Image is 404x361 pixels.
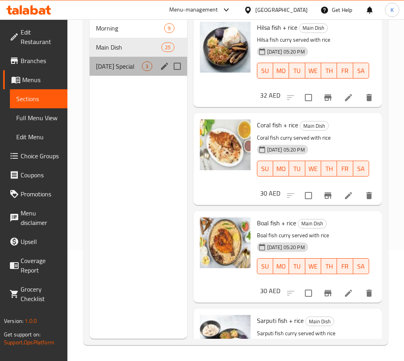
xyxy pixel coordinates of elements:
[300,187,317,204] span: Select to update
[3,70,67,89] a: Menus
[257,328,369,338] p: Sarputi fish curry served with rice
[21,284,61,303] span: Grocery Checklist
[25,316,37,326] span: 1.0.0
[321,63,337,79] button: TH
[305,63,321,79] button: WE
[3,146,67,165] a: Choice Groups
[300,89,317,106] span: Select to update
[3,165,67,184] a: Coupons
[360,88,379,107] button: delete
[273,161,289,177] button: MO
[200,22,251,73] img: Hilsa fish + rice
[96,23,165,33] span: Morning
[22,75,61,84] span: Menus
[16,113,61,123] span: Full Menu View
[273,63,289,79] button: MO
[21,189,61,199] span: Promotions
[4,337,54,348] a: Support.OpsPlatform
[3,232,67,251] a: Upsell
[3,184,67,204] a: Promotions
[264,48,308,56] span: [DATE] 05:20 PM
[299,23,327,33] span: Main Dish
[260,261,270,272] span: SU
[292,261,302,272] span: TU
[344,288,353,298] a: Edit menu item
[257,161,273,177] button: SU
[3,280,67,308] a: Grocery Checklist
[305,258,321,274] button: WE
[344,191,353,200] a: Edit menu item
[21,237,61,246] span: Upsell
[276,163,286,175] span: MO
[360,284,379,303] button: delete
[21,56,61,65] span: Branches
[162,44,174,51] span: 25
[21,256,61,275] span: Coverage Report
[273,258,289,274] button: MO
[340,65,350,77] span: FR
[10,89,67,108] a: Sections
[255,6,308,14] div: [GEOGRAPHIC_DATA]
[276,65,286,77] span: MO
[3,51,67,70] a: Branches
[337,63,353,79] button: FR
[324,261,334,272] span: TH
[96,61,142,71] span: [DATE] Special
[300,121,329,131] div: Main Dish
[353,63,369,79] button: SA
[257,21,297,33] span: Hilsa fish + rice
[3,204,67,232] a: Menu disclaimer
[260,163,270,175] span: SU
[337,161,353,177] button: FR
[308,261,318,272] span: WE
[257,133,369,143] p: Coral fish curry served with rice
[142,63,151,70] span: 3
[257,315,304,326] span: Sarputi fish + rice
[300,121,328,131] span: Main Dish
[200,119,251,170] img: Coral fish + rice
[257,217,296,229] span: Boal fish + rice
[16,94,61,104] span: Sections
[21,151,61,161] span: Choice Groups
[305,161,321,177] button: WE
[264,244,308,251] span: [DATE] 05:20 PM
[90,57,187,76] div: [DATE] Special3edit
[21,170,61,180] span: Coupons
[10,127,67,146] a: Edit Menu
[257,258,273,274] button: SU
[260,65,270,77] span: SU
[318,186,337,205] button: Branch-specific-item
[257,119,298,131] span: Coral fish + rice
[4,316,23,326] span: Version:
[356,65,366,77] span: SA
[289,161,305,177] button: TU
[308,163,318,175] span: WE
[169,5,218,15] div: Menu-management
[289,63,305,79] button: TU
[305,317,334,326] div: Main Dish
[260,285,280,296] h6: 30 AED
[391,6,394,14] span: K
[165,25,174,32] span: 9
[16,132,61,142] span: Edit Menu
[300,285,317,301] span: Select to update
[142,61,152,71] div: items
[200,217,251,268] img: Boal fish + rice
[356,163,366,175] span: SA
[4,329,40,340] span: Get support on:
[257,35,369,45] p: Hilsa fish curry served with rice
[306,317,334,326] span: Main Dish
[353,161,369,177] button: SA
[21,27,61,46] span: Edit Restaurant
[324,65,334,77] span: TH
[324,163,334,175] span: TH
[298,219,327,229] div: Main Dish
[260,188,280,199] h6: 30 AED
[90,15,187,79] nav: Menu sections
[90,38,187,57] div: Main Dish25
[344,93,353,102] a: Edit menu item
[356,261,366,272] span: SA
[257,230,369,240] p: Boal fish curry served with rice
[340,261,350,272] span: FR
[318,88,337,107] button: Branch-specific-item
